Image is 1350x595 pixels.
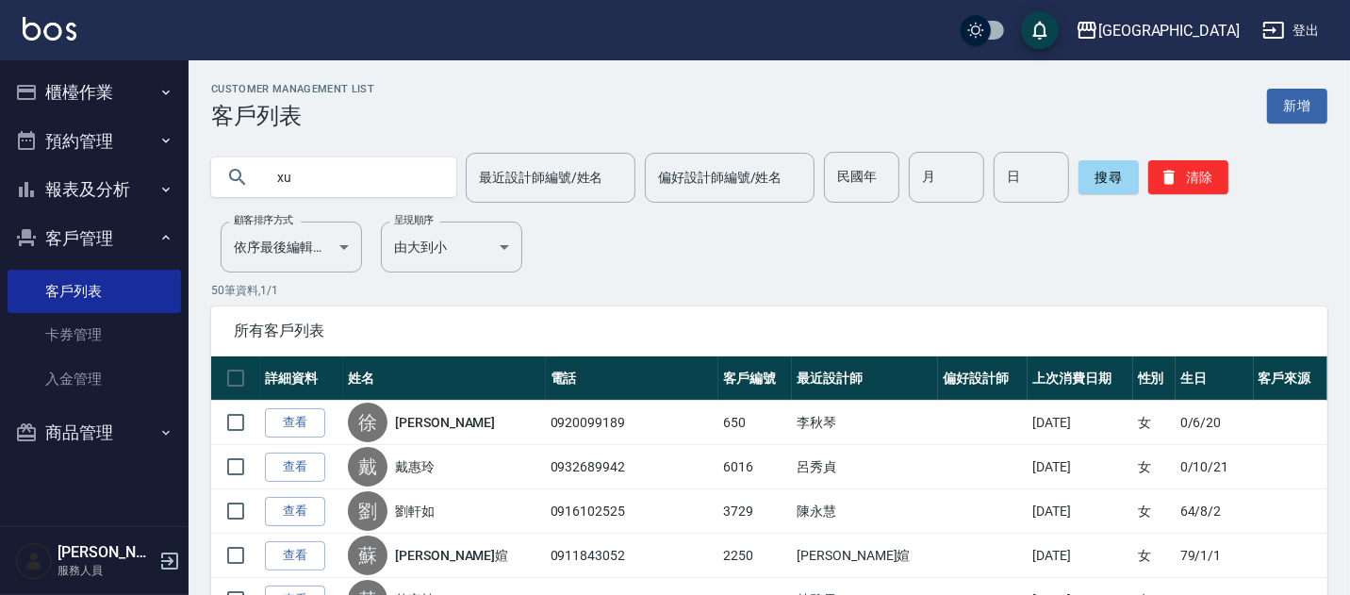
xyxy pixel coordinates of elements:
[792,489,938,534] td: 陳永慧
[546,401,718,445] td: 0920099189
[348,536,387,575] div: 蘇
[718,445,792,489] td: 6016
[1176,489,1254,534] td: 64/8/2
[221,222,362,273] div: 依序最後編輯時間
[348,403,387,442] div: 徐
[1028,445,1132,489] td: [DATE]
[1028,489,1132,534] td: [DATE]
[8,68,181,117] button: 櫃檯作業
[1133,401,1176,445] td: 女
[343,356,546,401] th: 姓名
[394,213,434,227] label: 呈現順序
[718,356,792,401] th: 客戶編號
[1133,489,1176,534] td: 女
[546,534,718,578] td: 0911843052
[546,356,718,401] th: 電話
[211,282,1327,299] p: 50 筆資料, 1 / 1
[211,83,374,95] h2: Customer Management List
[265,497,325,526] a: 查看
[792,401,938,445] td: 李秋琴
[211,103,374,129] h3: 客戶列表
[718,401,792,445] td: 650
[8,165,181,214] button: 報表及分析
[1028,534,1132,578] td: [DATE]
[1176,356,1254,401] th: 生日
[792,534,938,578] td: [PERSON_NAME]媗
[1148,160,1228,194] button: 清除
[265,453,325,482] a: 查看
[546,489,718,534] td: 0916102525
[938,356,1028,401] th: 偏好設計師
[1133,445,1176,489] td: 女
[1267,89,1327,124] a: 新增
[1098,19,1240,42] div: [GEOGRAPHIC_DATA]
[348,447,387,487] div: 戴
[792,356,938,401] th: 最近設計師
[1021,11,1059,49] button: save
[792,445,938,489] td: 呂秀貞
[1254,356,1327,401] th: 客戶來源
[718,489,792,534] td: 3729
[260,356,343,401] th: 詳細資料
[1176,401,1254,445] td: 0/6/20
[58,543,154,562] h5: [PERSON_NAME]
[23,17,76,41] img: Logo
[15,542,53,580] img: Person
[265,541,325,570] a: 查看
[395,546,508,565] a: [PERSON_NAME]媗
[8,270,181,313] a: 客戶列表
[264,152,441,203] input: 搜尋關鍵字
[234,213,293,227] label: 顧客排序方式
[58,562,154,579] p: 服務人員
[1078,160,1139,194] button: 搜尋
[1255,13,1327,48] button: 登出
[1176,534,1254,578] td: 79/1/1
[546,445,718,489] td: 0932689942
[1028,401,1132,445] td: [DATE]
[8,214,181,263] button: 客戶管理
[8,313,181,356] a: 卡券管理
[1176,445,1254,489] td: 0/10/21
[234,322,1305,340] span: 所有客戶列表
[348,491,387,531] div: 劉
[1133,534,1176,578] td: 女
[395,457,435,476] a: 戴惠玲
[265,408,325,438] a: 查看
[381,222,522,273] div: 由大到小
[395,502,435,521] a: 劉軒如
[395,413,495,432] a: [PERSON_NAME]
[1068,11,1247,50] button: [GEOGRAPHIC_DATA]
[1133,356,1176,401] th: 性別
[8,408,181,457] button: 商品管理
[1028,356,1132,401] th: 上次消費日期
[8,117,181,166] button: 預約管理
[718,534,792,578] td: 2250
[8,357,181,401] a: 入金管理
